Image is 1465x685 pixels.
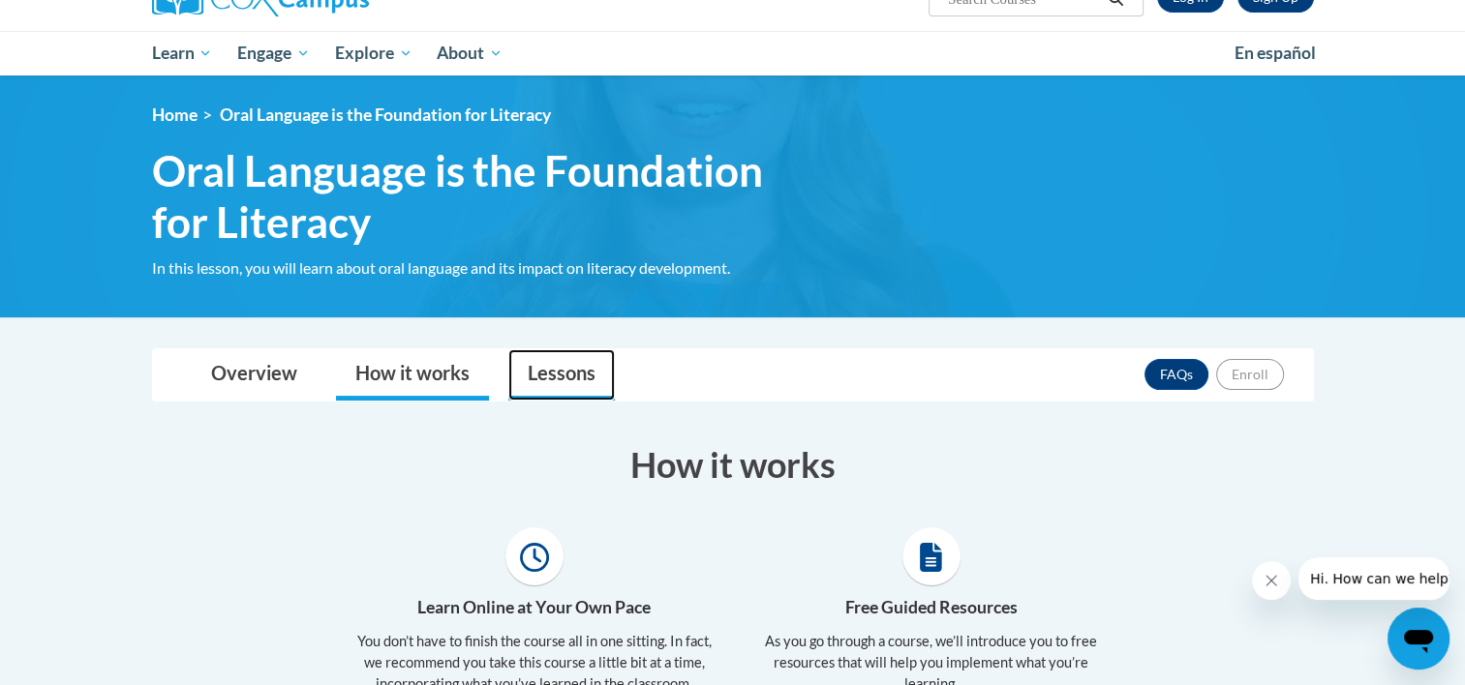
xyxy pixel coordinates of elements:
span: Explore [335,42,412,65]
iframe: Close message [1252,561,1291,600]
a: Lessons [508,349,615,401]
span: Oral Language is the Foundation for Literacy [220,104,551,125]
a: How it works [336,349,489,401]
a: About [424,31,515,75]
a: Home [152,104,198,125]
a: Explore [322,31,425,75]
h3: How it works [152,440,1314,489]
span: About [437,42,503,65]
button: Enroll [1216,359,1284,390]
iframe: Message from company [1298,557,1450,600]
span: Learn [151,42,212,65]
div: In this lesson, you will learn about oral language and its impact on literacy development. [152,257,820,279]
span: En español [1235,43,1316,63]
span: Oral Language is the Foundation for Literacy [152,145,820,248]
h4: Learn Online at Your Own Pace [351,595,718,620]
div: Main menu [123,31,1343,75]
a: Learn [139,31,226,75]
a: Overview [192,349,317,401]
h4: Free Guided Resources [748,595,1115,620]
a: En español [1222,33,1328,74]
span: Engage [237,42,310,65]
a: Engage [225,31,322,75]
iframe: Button to launch messaging window [1388,608,1450,670]
a: FAQs [1145,359,1208,390]
span: Hi. How can we help? [12,14,157,29]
